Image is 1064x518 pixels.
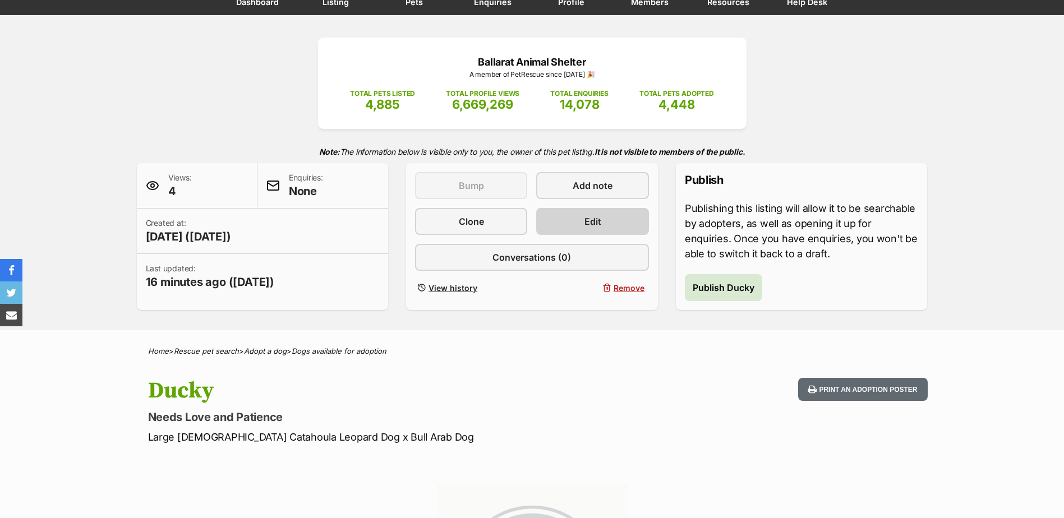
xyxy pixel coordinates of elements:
strong: Note: [319,147,340,156]
p: Publishing this listing will allow it to be searchable by adopters, as well as opening it up for ... [685,201,919,261]
div: > > > [120,347,945,355]
span: 4,448 [658,97,695,112]
p: Publish [685,172,919,188]
span: 6,669,269 [452,97,513,112]
p: Ballarat Animal Shelter [335,54,730,70]
h1: Ducky [148,378,623,404]
p: Last updated: [146,263,275,290]
span: Conversations (0) [492,251,571,264]
a: Home [148,346,169,355]
a: Add note [536,172,648,199]
button: Bump [415,172,527,199]
span: Add note [573,179,612,192]
a: Rescue pet search [174,346,239,355]
a: Conversations (0) [415,244,649,271]
span: 14,078 [560,97,600,112]
a: Edit [536,208,648,235]
button: Publish Ducky [685,274,762,301]
button: Remove [536,280,648,296]
p: Needs Love and Patience [148,409,623,425]
p: TOTAL ENQUIRIES [550,89,608,99]
a: Adopt a dog [244,346,287,355]
p: TOTAL PROFILE VIEWS [446,89,519,99]
p: Created at: [146,218,231,244]
span: Edit [584,215,601,228]
span: Publish Ducky [693,281,754,294]
span: [DATE] ([DATE]) [146,229,231,244]
p: TOTAL PETS LISTED [350,89,415,99]
p: A member of PetRescue since [DATE] 🎉 [335,70,730,80]
span: 4 [168,183,192,199]
button: Print an adoption poster [798,378,927,401]
a: View history [415,280,527,296]
span: Remove [614,282,644,294]
a: Dogs available for adoption [292,346,386,355]
strong: It is not visible to members of the public. [595,147,745,156]
p: Views: [168,172,192,199]
span: None [289,183,323,199]
a: Clone [415,208,527,235]
span: Bump [459,179,484,192]
p: The information below is visible only to you, the owner of this pet listing. [137,140,928,163]
p: TOTAL PETS ADOPTED [639,89,714,99]
p: Enquiries: [289,172,323,199]
span: 16 minutes ago ([DATE]) [146,274,275,290]
span: Clone [459,215,484,228]
span: View history [429,282,477,294]
span: 4,885 [365,97,400,112]
p: Large [DEMOGRAPHIC_DATA] Catahoula Leopard Dog x Bull Arab Dog [148,429,623,445]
